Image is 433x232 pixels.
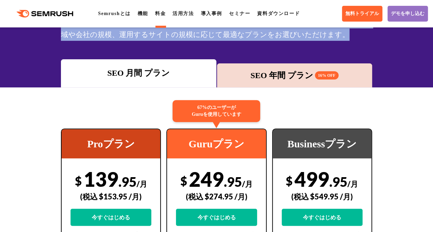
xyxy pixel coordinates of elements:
span: 無料トライアル [345,11,379,17]
a: 活用方法 [173,11,194,16]
span: $ [75,174,82,188]
div: (税込 $274.95 /月) [176,184,257,209]
span: デモを申し込む [391,11,424,17]
span: $ [180,174,187,188]
a: 料金 [155,11,166,16]
a: 機能 [138,11,148,16]
div: 139 [71,167,151,226]
a: セミナー [229,11,250,16]
div: 249 [176,167,257,226]
div: (税込 $153.95 /月) [71,184,151,209]
span: 16% OFF [315,71,339,80]
a: 今すぐはじめる [282,209,362,226]
span: /月 [347,179,358,188]
div: Guruプラン [167,129,266,158]
span: /月 [137,179,147,188]
div: Businessプラン [273,129,371,158]
div: Proプラン [62,129,160,158]
div: (税込 $549.95 /月) [282,184,362,209]
a: 資料ダウンロード [257,11,300,16]
a: 今すぐはじめる [71,209,151,226]
div: 499 [282,167,362,226]
div: SEO 月間 プラン [64,67,213,79]
a: 導入事例 [201,11,222,16]
a: 今すぐはじめる [176,209,257,226]
div: SEOの3つの料金プランから、広告・SNS・市場調査ツールキットをご用意しています。業務領域や会社の規模、運用するサイトの規模に応じて最適なプランをお選びいただけます。 [61,16,372,41]
span: /月 [242,179,253,188]
span: $ [286,174,293,188]
span: .95 [224,174,242,190]
a: 無料トライアル [342,6,382,22]
span: .95 [329,174,347,190]
a: デモを申し込む [387,6,428,22]
a: Semrushとは [98,11,130,16]
div: SEO 年間 プラン [220,69,369,82]
span: .95 [118,174,137,190]
div: 67%のユーザーが Guruを使用しています [173,100,260,122]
